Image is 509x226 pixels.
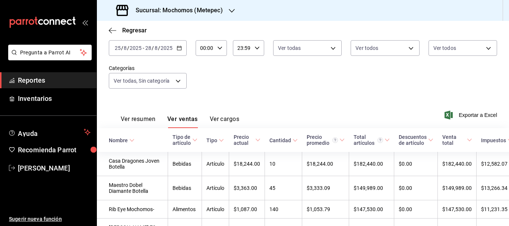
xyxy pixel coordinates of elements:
[229,152,265,176] td: $18,244.00
[302,176,349,200] td: $3,333.09
[442,134,465,146] div: Venta total
[121,115,155,128] button: Ver resumen
[121,115,239,128] div: navigation tabs
[438,200,477,219] td: $147,530.00
[269,137,291,143] div: Cantidad
[202,176,229,200] td: Artículo
[114,77,170,85] span: Ver todas, Sin categoría
[394,176,438,200] td: $0.00
[206,137,224,143] span: Tipo
[349,176,394,200] td: $149,989.00
[302,152,349,176] td: $18,244.00
[18,128,81,137] span: Ayuda
[97,200,168,219] td: Rib Eye Mochomos-
[394,200,438,219] td: $0.00
[168,152,202,176] td: Bebidas
[97,176,168,200] td: Maestro Dobel Diamante Botella
[158,45,160,51] span: /
[377,137,383,143] svg: El total artículos considera cambios de precios en los artículos así como costos adicionales por ...
[206,137,217,143] div: Tipo
[130,6,223,15] h3: Sucursal: Mochomos (Metepec)
[307,134,345,146] span: Precio promedio
[168,200,202,219] td: Alimentos
[18,163,91,173] span: [PERSON_NAME]
[109,66,187,71] label: Categorías
[18,145,91,155] span: Recomienda Parrot
[114,45,121,51] input: --
[399,134,433,146] span: Descuentos de artículo
[354,134,383,146] div: Total artículos
[145,45,152,51] input: --
[160,45,173,51] input: ----
[109,27,147,34] button: Regresar
[168,176,202,200] td: Bebidas
[202,200,229,219] td: Artículo
[154,45,158,51] input: --
[127,45,129,51] span: /
[399,134,427,146] div: Descuentos de artículo
[97,152,168,176] td: Casa Dragones Joven Botella
[234,134,254,146] div: Precio actual
[109,137,128,143] div: Nombre
[481,137,506,143] div: Impuestos
[173,134,197,146] span: Tipo de artículo
[438,176,477,200] td: $149,989.00
[129,45,142,51] input: ----
[332,137,338,143] svg: Precio promedio = Total artículos / cantidad
[234,134,260,146] span: Precio actual
[82,19,88,25] button: open_drawer_menu
[210,115,240,128] button: Ver cargos
[354,134,390,146] span: Total artículos
[152,45,154,51] span: /
[173,134,191,146] div: Tipo de artículo
[122,27,147,34] span: Regresar
[446,111,497,120] button: Exportar a Excel
[355,44,378,52] span: Ver todos
[302,200,349,219] td: $1,053.79
[265,176,302,200] td: 45
[123,45,127,51] input: --
[442,134,472,146] span: Venta total
[167,115,198,128] button: Ver ventas
[109,137,135,143] span: Nombre
[8,45,92,60] button: Pregunta a Parrot AI
[229,200,265,219] td: $1,087.00
[229,176,265,200] td: $3,363.00
[18,75,91,85] span: Reportes
[265,152,302,176] td: 10
[349,152,394,176] td: $182,440.00
[18,93,91,104] span: Inventarios
[143,45,144,51] span: -
[9,215,91,223] span: Sugerir nueva función
[433,44,456,52] span: Ver todos
[349,200,394,219] td: $147,530.00
[278,44,301,52] span: Ver todas
[202,152,229,176] td: Artículo
[438,152,477,176] td: $182,440.00
[265,200,302,219] td: 140
[121,45,123,51] span: /
[394,152,438,176] td: $0.00
[269,137,298,143] span: Cantidad
[20,49,80,57] span: Pregunta a Parrot AI
[307,134,338,146] div: Precio promedio
[5,54,92,62] a: Pregunta a Parrot AI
